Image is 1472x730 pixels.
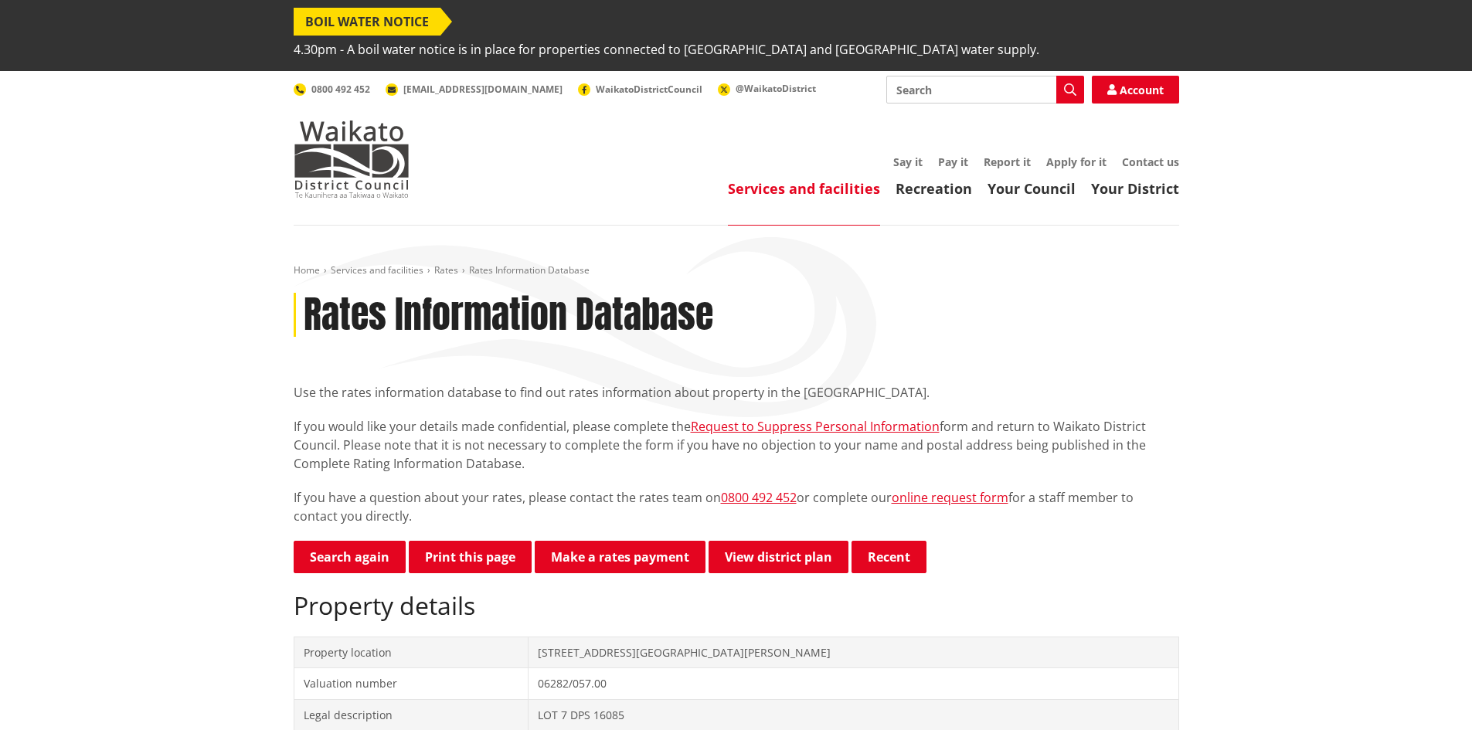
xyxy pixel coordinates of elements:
a: Contact us [1122,154,1179,169]
a: @WaikatoDistrict [718,82,816,95]
button: Recent [852,541,926,573]
a: Your District [1091,179,1179,198]
td: Property location [294,637,529,668]
a: Say it [893,154,923,169]
a: Services and facilities [728,179,880,198]
a: Your Council [988,179,1076,198]
nav: breadcrumb [294,264,1179,277]
a: [EMAIL_ADDRESS][DOMAIN_NAME] [386,83,563,96]
a: Account [1092,76,1179,104]
span: @WaikatoDistrict [736,82,816,95]
a: View district plan [709,541,848,573]
a: 0800 492 452 [721,489,797,506]
a: Search again [294,541,406,573]
span: Rates Information Database [469,263,590,277]
span: WaikatoDistrictCouncil [596,83,702,96]
p: Use the rates information database to find out rates information about property in the [GEOGRAPHI... [294,383,1179,402]
a: Report it [984,154,1031,169]
p: If you would like your details made confidential, please complete the form and return to Waikato ... [294,417,1179,473]
a: WaikatoDistrictCouncil [578,83,702,96]
td: [STREET_ADDRESS][GEOGRAPHIC_DATA][PERSON_NAME] [529,637,1178,668]
a: Apply for it [1046,154,1107,169]
a: 0800 492 452 [294,83,370,96]
a: Home [294,263,320,277]
span: [EMAIL_ADDRESS][DOMAIN_NAME] [403,83,563,96]
button: Print this page [409,541,532,573]
h1: Rates Information Database [304,293,713,338]
img: Waikato District Council - Te Kaunihera aa Takiwaa o Waikato [294,121,410,198]
span: 4.30pm - A boil water notice is in place for properties connected to [GEOGRAPHIC_DATA] and [GEOGR... [294,36,1039,63]
a: Services and facilities [331,263,423,277]
td: Valuation number [294,668,529,700]
h2: Property details [294,591,1179,620]
a: Rates [434,263,458,277]
a: Make a rates payment [535,541,705,573]
a: online request form [892,489,1008,506]
p: If you have a question about your rates, please contact the rates team on or complete our for a s... [294,488,1179,525]
a: Request to Suppress Personal Information [691,418,940,435]
a: Pay it [938,154,968,169]
span: BOIL WATER NOTICE [294,8,440,36]
input: Search input [886,76,1084,104]
span: 0800 492 452 [311,83,370,96]
a: Recreation [896,179,972,198]
td: 06282/057.00 [529,668,1178,700]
